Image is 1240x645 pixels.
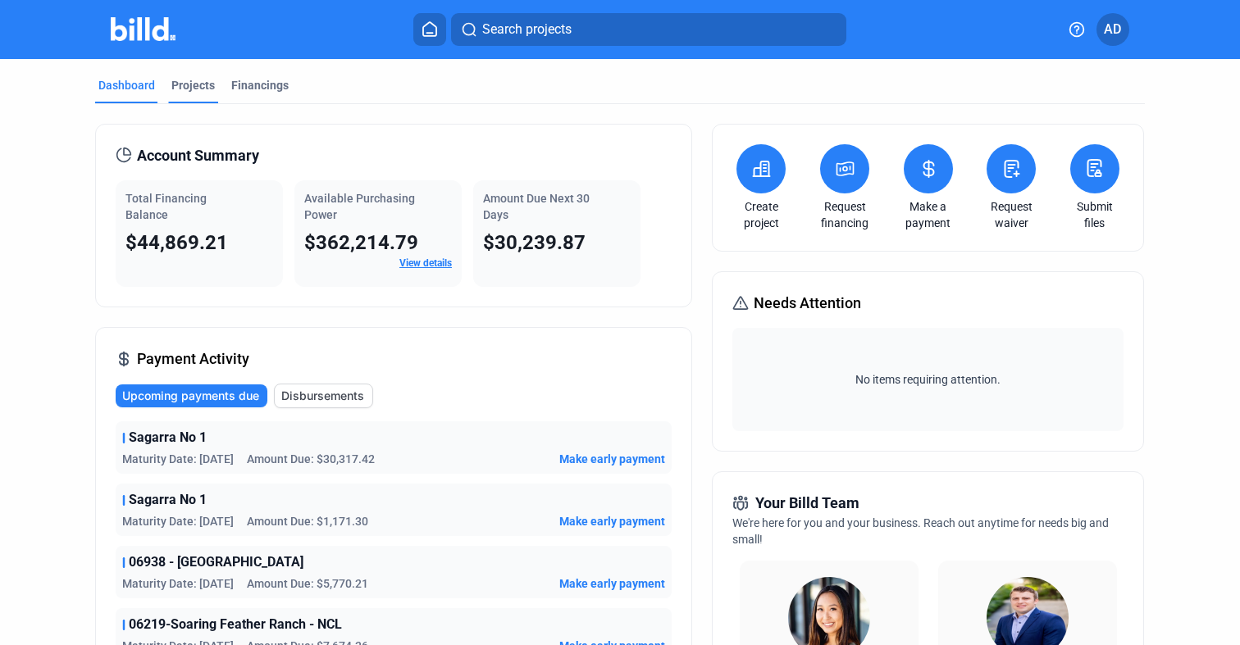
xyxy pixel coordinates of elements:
[274,384,373,408] button: Disbursements
[129,552,303,572] span: 06938 - [GEOGRAPHIC_DATA]
[171,77,215,93] div: Projects
[247,575,368,592] span: Amount Due: $5,770.21
[1096,13,1129,46] button: AD
[125,192,207,221] span: Total Financing Balance
[559,513,665,529] button: Make early payment
[982,198,1040,231] a: Request waiver
[399,257,452,269] a: View details
[1066,198,1124,231] a: Submit files
[129,490,207,510] span: Sagarra No 1
[247,513,368,529] span: Amount Due: $1,171.30
[281,388,364,404] span: Disbursements
[137,347,249,370] span: Payment Activity
[483,231,586,254] span: $30,239.87
[231,77,289,93] div: Financings
[98,77,155,93] div: Dashboard
[755,492,859,515] span: Your Billd Team
[247,451,375,467] span: Amount Due: $30,317.42
[122,451,234,467] span: Maturity Date: [DATE]
[739,371,1116,388] span: No items requiring attention.
[559,451,665,467] button: Make early payment
[304,231,418,254] span: $362,214.79
[125,231,228,254] span: $44,869.21
[483,192,590,221] span: Amount Due Next 30 Days
[559,575,665,592] button: Make early payment
[732,516,1109,546] span: We're here for you and your business. Reach out anytime for needs big and small!
[1104,20,1121,39] span: AD
[816,198,873,231] a: Request financing
[116,384,267,407] button: Upcoming payments due
[451,13,846,46] button: Search projects
[111,17,176,41] img: Billd Company Logo
[732,198,790,231] a: Create project
[137,144,259,167] span: Account Summary
[900,198,957,231] a: Make a payment
[122,388,259,404] span: Upcoming payments due
[482,20,572,39] span: Search projects
[129,428,207,447] span: Sagarra No 1
[754,292,861,315] span: Needs Attention
[122,513,234,529] span: Maturity Date: [DATE]
[122,575,234,592] span: Maturity Date: [DATE]
[304,192,415,221] span: Available Purchasing Power
[129,615,342,634] span: 06219-Soaring Feather Ranch - NCL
